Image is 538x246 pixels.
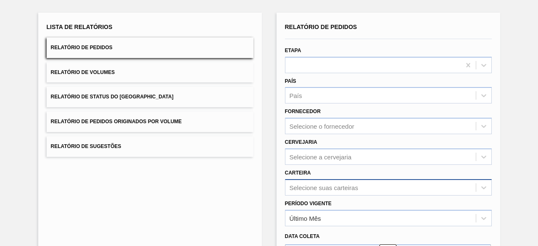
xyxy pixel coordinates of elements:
[47,62,253,83] button: Relatório de Volumes
[290,153,352,160] div: Selecione a cervejaria
[285,201,332,206] label: Período Vigente
[285,233,320,239] span: Data coleta
[290,123,354,130] div: Selecione o fornecedor
[285,78,296,84] label: País
[47,37,253,58] button: Relatório de Pedidos
[51,94,174,100] span: Relatório de Status do [GEOGRAPHIC_DATA]
[285,108,321,114] label: Fornecedor
[51,119,182,124] span: Relatório de Pedidos Originados por Volume
[51,45,113,50] span: Relatório de Pedidos
[51,143,121,149] span: Relatório de Sugestões
[285,170,311,176] label: Carteira
[290,184,358,191] div: Selecione suas carteiras
[285,24,357,30] span: Relatório de Pedidos
[285,48,301,53] label: Etapa
[290,214,321,222] div: Último Mês
[47,87,253,107] button: Relatório de Status do [GEOGRAPHIC_DATA]
[47,136,253,157] button: Relatório de Sugestões
[51,69,115,75] span: Relatório de Volumes
[47,111,253,132] button: Relatório de Pedidos Originados por Volume
[285,139,317,145] label: Cervejaria
[290,92,302,99] div: País
[47,24,113,30] span: Lista de Relatórios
